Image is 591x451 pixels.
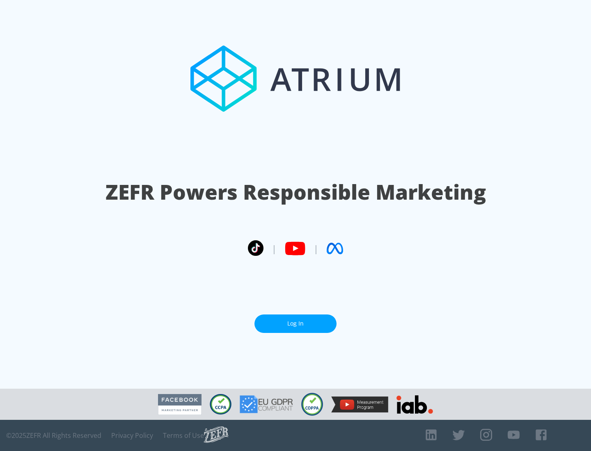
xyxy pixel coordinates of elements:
a: Privacy Policy [111,431,153,440]
img: GDPR Compliant [240,395,293,413]
img: YouTube Measurement Program [331,396,388,412]
img: IAB [396,395,433,414]
span: | [272,242,277,255]
h1: ZEFR Powers Responsible Marketing [105,178,486,206]
a: Log In [254,314,337,333]
img: Facebook Marketing Partner [158,394,202,415]
a: Terms of Use [163,431,204,440]
span: © 2025 ZEFR All Rights Reserved [6,431,101,440]
span: | [314,242,318,255]
img: COPPA Compliant [301,393,323,416]
img: CCPA Compliant [210,394,231,415]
